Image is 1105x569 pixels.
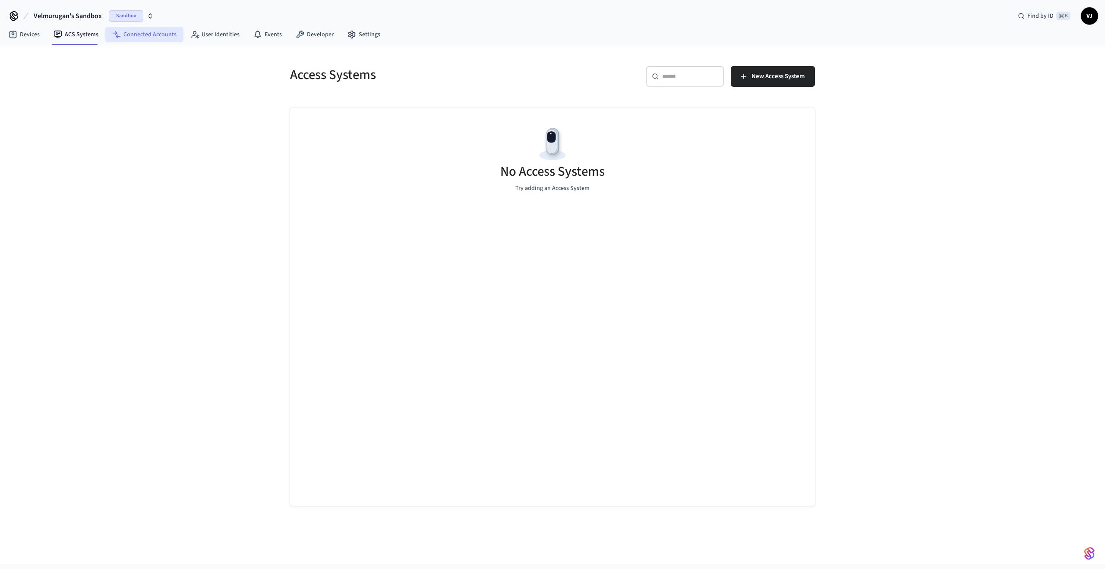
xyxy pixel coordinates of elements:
a: Settings [341,27,387,42]
img: SeamLogoGradient.69752ec5.svg [1084,547,1095,560]
span: Sandbox [109,10,143,22]
h5: Access Systems [290,66,547,84]
button: New Access System [731,66,815,87]
span: VJ [1082,8,1097,24]
a: Events [246,27,289,42]
a: Developer [289,27,341,42]
span: Find by ID [1027,12,1054,20]
span: ⌘ K [1056,12,1070,20]
a: Connected Accounts [105,27,183,42]
span: Velmurugan's Sandbox [34,11,102,21]
div: Find by ID⌘ K [1011,8,1077,24]
button: VJ [1081,7,1098,25]
a: User Identities [183,27,246,42]
p: Try adding an Access System [515,184,590,193]
img: Devices Empty State [533,125,572,164]
span: New Access System [751,71,805,82]
a: ACS Systems [47,27,105,42]
h5: No Access Systems [500,163,605,180]
a: Devices [2,27,47,42]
